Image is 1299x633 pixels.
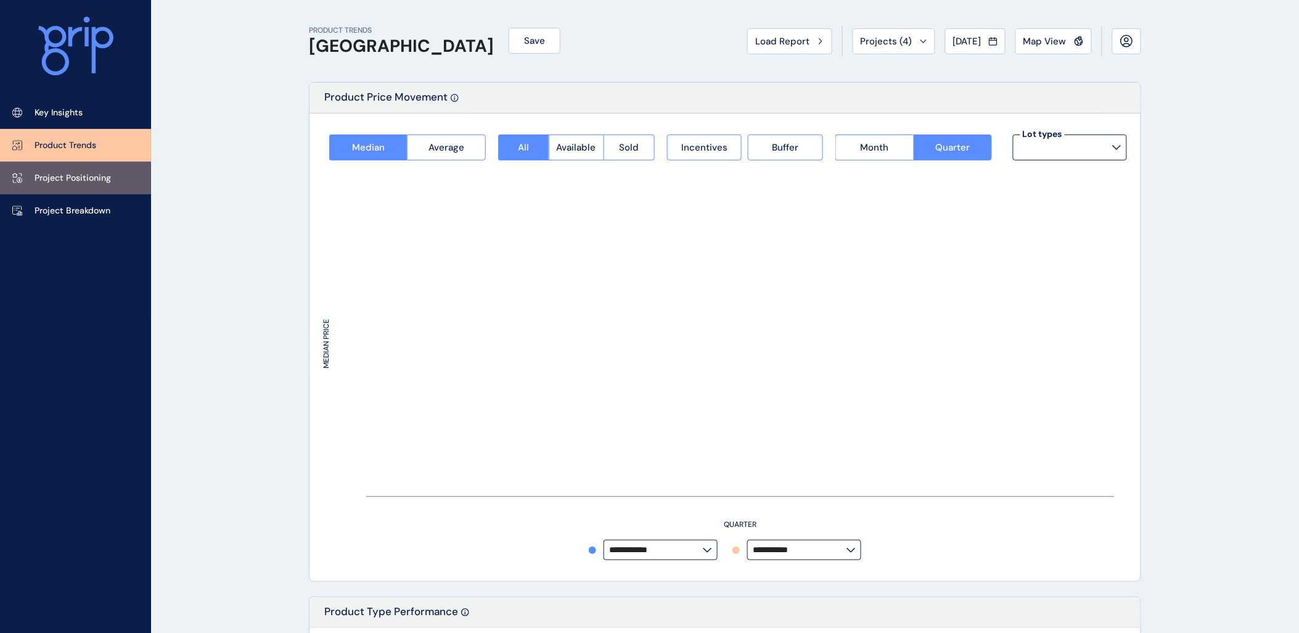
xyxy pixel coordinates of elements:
[861,141,889,154] span: Month
[329,134,407,160] button: Median
[324,605,458,627] p: Product Type Performance
[324,90,448,113] p: Product Price Movement
[861,35,912,48] span: Projects ( 4 )
[352,141,385,154] span: Median
[524,35,545,47] span: Save
[724,519,756,529] text: QUARTER
[667,134,742,160] button: Incentives
[407,134,485,160] button: Average
[604,134,655,160] button: Sold
[557,141,596,154] span: Available
[1023,35,1067,48] span: Map View
[428,141,464,154] span: Average
[953,35,981,48] span: [DATE]
[755,35,809,48] span: Load Report
[498,134,549,160] button: All
[309,25,494,36] p: PRODUCT TRENDS
[945,28,1006,54] button: [DATE]
[35,205,110,217] p: Project Breakdown
[619,141,639,154] span: Sold
[853,28,935,54] button: Projects (4)
[518,141,529,154] span: All
[321,320,331,369] text: MEDIAN PRICE
[35,107,83,119] p: Key Insights
[35,139,96,152] p: Product Trends
[1015,28,1092,54] button: Map View
[772,141,799,154] span: Buffer
[309,36,494,57] h1: [GEOGRAPHIC_DATA]
[509,28,560,54] button: Save
[747,28,832,54] button: Load Report
[549,134,604,160] button: Available
[835,134,913,160] button: Month
[1020,128,1065,141] label: Lot types
[681,141,727,154] span: Incentives
[914,134,992,160] button: Quarter
[35,172,111,184] p: Project Positioning
[935,141,970,154] span: Quarter
[748,134,823,160] button: Buffer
